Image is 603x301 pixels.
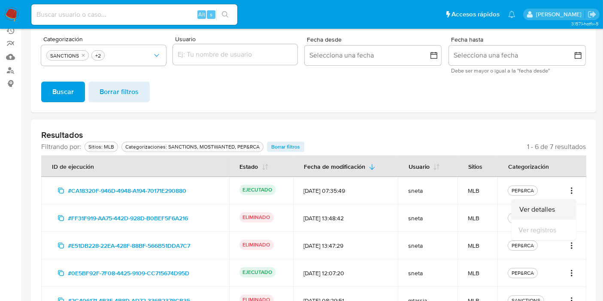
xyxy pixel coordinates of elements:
a: Notificaciones [508,11,515,18]
input: Buscar usuario o caso... [31,9,237,20]
button: search-icon [216,9,234,21]
span: 3.157.1-hotfix-5 [571,20,599,27]
span: Accesos rápidos [451,10,500,19]
p: igor.oliveirabrito@mercadolibre.com [536,10,585,18]
span: s [210,10,212,18]
a: Salir [588,10,597,19]
span: Alt [198,10,205,18]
